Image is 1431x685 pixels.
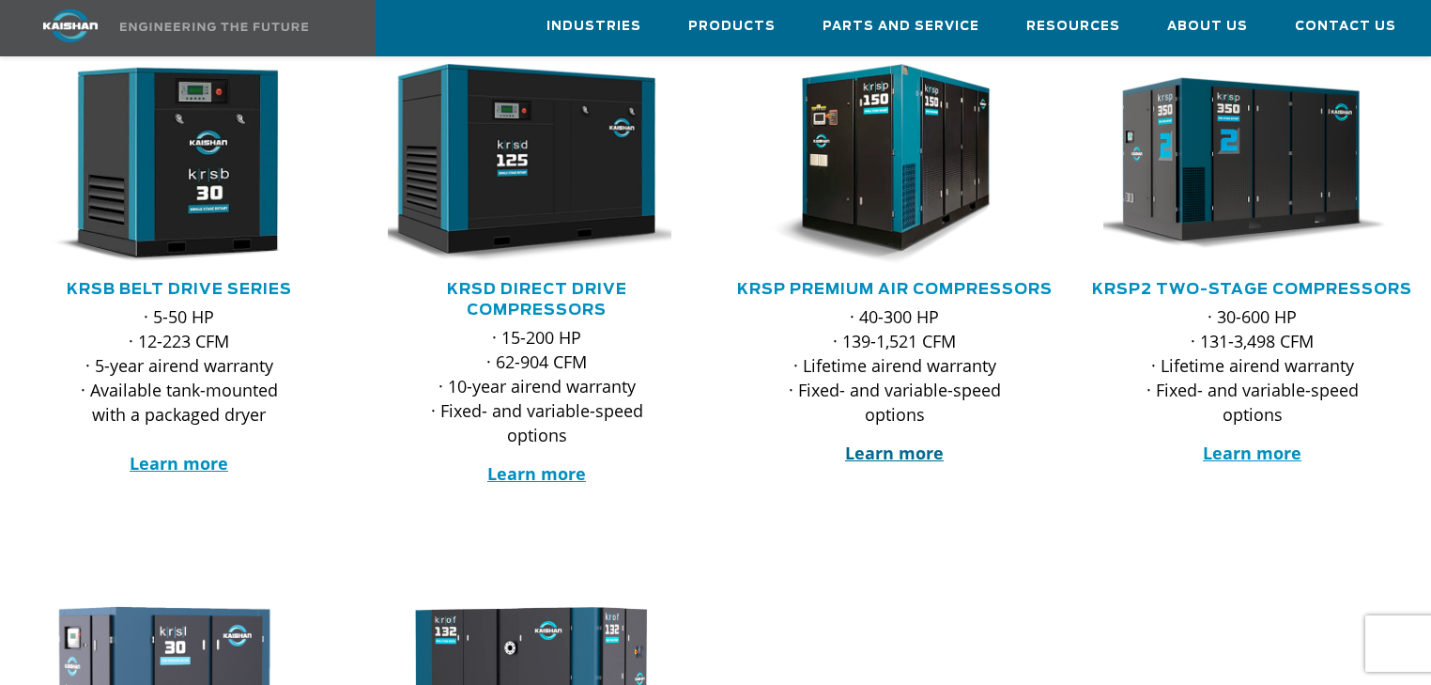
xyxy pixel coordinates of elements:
a: Learn more [487,462,586,485]
span: Products [688,16,776,38]
span: Contact Us [1295,16,1396,38]
span: Parts and Service [823,16,979,38]
span: About Us [1167,16,1248,38]
div: krsd125 [388,64,685,265]
p: · 30-600 HP · 131-3,498 CFM · Lifetime airend warranty · Fixed- and variable-speed options [1141,304,1363,427]
img: krsb30 [16,64,314,265]
p: · 15-200 HP · 62-904 CFM · 10-year airend warranty · Fixed- and variable-speed options [425,325,648,447]
a: Products [688,1,776,52]
a: KRSP Premium Air Compressors [737,282,1053,297]
a: Learn more [1203,442,1301,464]
p: · 5-50 HP · 12-223 CFM · 5-year airend warranty · Available tank-mounted with a packaged dryer [68,304,290,475]
a: Resources [1026,1,1120,52]
a: KRSD Direct Drive Compressors [447,282,627,318]
a: Learn more [845,442,944,464]
a: KRSP2 Two-Stage Compressors [1092,282,1412,297]
a: Industries [546,1,641,52]
div: krsp150 [746,64,1043,265]
div: krsb30 [30,64,328,265]
div: krsp350 [1103,64,1401,265]
span: Industries [546,16,641,38]
a: Contact Us [1295,1,1396,52]
p: · 40-300 HP · 139-1,521 CFM · Lifetime airend warranty · Fixed- and variable-speed options [783,304,1006,427]
a: About Us [1167,1,1248,52]
a: KRSB Belt Drive Series [67,282,292,297]
span: Resources [1026,16,1120,38]
img: krsd125 [374,64,671,265]
img: Engineering the future [120,23,308,31]
img: krsp350 [1089,64,1387,265]
a: Learn more [130,452,228,475]
img: krsp150 [731,64,1029,265]
a: Parts and Service [823,1,979,52]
